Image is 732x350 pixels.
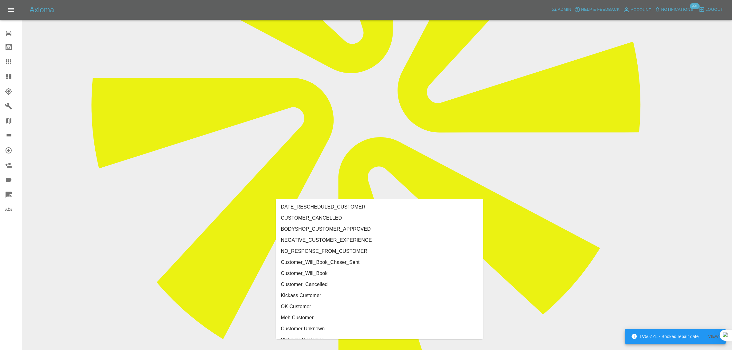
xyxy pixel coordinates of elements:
[276,301,483,312] li: OK Customer
[276,335,483,346] li: Platinum Customer
[276,202,483,213] li: DATE_RESCHEDULED_CUSTOMER
[276,290,483,301] li: Kickass Customer
[276,268,483,279] li: Customer_Will_Book
[276,279,483,290] li: Customer_Cancelled
[631,331,699,342] div: LV56ZYL - Booked repair date
[276,235,483,246] li: NEGATIVE_CUSTOMER_EXPERIENCE
[276,312,483,324] li: Meh Customer
[276,213,483,224] li: CUSTOMER_CANCELLED
[276,246,483,257] li: NO_RESPONSE_FROM_CUSTOMER
[704,332,723,341] button: View
[276,224,483,235] li: BODYSHOP_CUSTOMER_APPROVED
[276,257,483,268] li: Customer_Will_Book_Chaser_Sent
[276,324,483,335] li: Customer Unknown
